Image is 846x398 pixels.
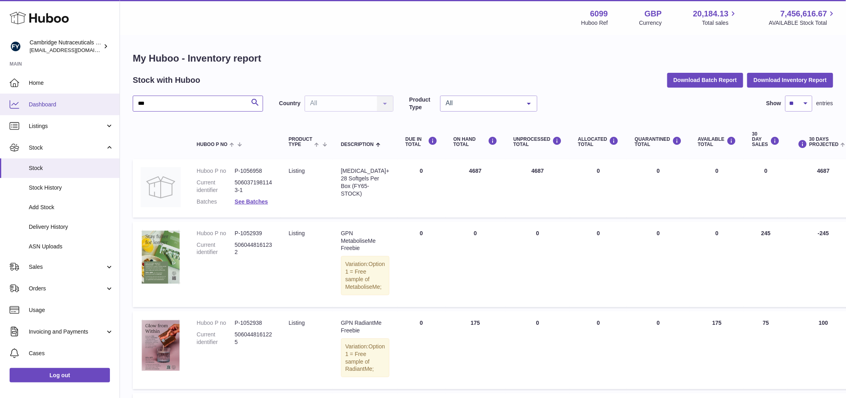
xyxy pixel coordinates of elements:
td: 0 [570,222,627,307]
img: product image [141,230,181,285]
dd: 5060448161225 [235,331,273,346]
dt: Current identifier [197,179,235,194]
td: 4687 [445,159,505,218]
td: 4687 [505,159,570,218]
div: Huboo Ref [581,19,608,27]
span: Listings [29,122,105,130]
dt: Batches [197,198,235,206]
span: Huboo P no [197,142,227,147]
label: Show [766,100,781,107]
span: listing [289,168,305,174]
span: 30 DAYS PROJECTED [809,137,838,147]
div: DUE IN TOTAL [405,136,437,147]
dd: P-1056958 [235,167,273,175]
dt: Current identifier [197,331,235,346]
span: [EMAIL_ADDRESS][DOMAIN_NAME] [30,47,118,53]
strong: 6099 [590,8,608,19]
span: Description [341,142,374,147]
span: Product Type [289,137,312,147]
span: Dashboard [29,101,114,108]
dd: P-1052939 [235,230,273,237]
img: huboo@camnutra.com [10,40,22,52]
dt: Huboo P no [197,167,235,175]
h1: My Huboo - Inventory report [133,52,833,65]
span: AVAILABLE Stock Total [769,19,836,27]
td: 245 [744,222,788,307]
span: Add Stock [29,204,114,211]
a: See Batches [235,198,268,205]
span: Stock [29,144,105,152]
button: Download Inventory Report [747,73,833,87]
h2: Stock with Huboo [133,75,200,86]
dd: 5060371981143-1 [235,179,273,194]
td: 0 [397,159,445,218]
div: Cambridge Nutraceuticals Ltd [30,39,102,54]
td: 0 [445,222,505,307]
span: All [444,99,521,107]
button: Download Batch Report [667,73,744,87]
td: 75 [744,311,788,389]
span: Cases [29,350,114,357]
div: Variation: [341,338,389,378]
div: Currency [639,19,662,27]
img: product image [141,167,181,207]
dt: Current identifier [197,241,235,256]
div: ALLOCATED Total [578,136,619,147]
div: 30 DAY SALES [752,132,780,148]
td: 0 [397,311,445,389]
span: 20,184.13 [693,8,728,19]
span: Usage [29,306,114,314]
dt: Huboo P no [197,319,235,327]
strong: GBP [644,8,662,19]
span: Total sales [702,19,738,27]
td: 0 [690,159,744,218]
span: Sales [29,263,105,271]
span: Home [29,79,114,87]
span: Orders [29,285,105,292]
span: listing [289,230,305,236]
td: 0 [505,222,570,307]
div: GPN MetaboliseMe Freebie [341,230,389,252]
td: 175 [690,311,744,389]
td: 0 [505,311,570,389]
span: entries [816,100,833,107]
label: Product Type [409,96,436,111]
span: Stock [29,164,114,172]
span: ASN Uploads [29,243,114,250]
td: 0 [397,222,445,307]
dd: P-1052938 [235,319,273,327]
span: Stock History [29,184,114,192]
dd: 5060448161232 [235,241,273,256]
div: Variation: [341,256,389,295]
div: GPN RadiantMe Freebie [341,319,389,334]
td: 0 [744,159,788,218]
img: product image [141,319,181,371]
td: 0 [570,311,627,389]
span: Delivery History [29,223,114,231]
td: 175 [445,311,505,389]
div: ON HAND Total [453,136,497,147]
div: [MEDICAL_DATA]+ 28 Softgels Per Box (FY65-STOCK) [341,167,389,198]
dt: Huboo P no [197,230,235,237]
span: Invoicing and Payments [29,328,105,336]
td: 0 [570,159,627,218]
a: Log out [10,368,110,382]
a: 7,456,616.67 AVAILABLE Stock Total [769,8,836,27]
span: 0 [657,168,660,174]
a: 20,184.13 Total sales [693,8,738,27]
div: QUARANTINED Total [635,136,682,147]
span: 0 [657,320,660,326]
div: UNPROCESSED Total [513,136,562,147]
span: 0 [657,230,660,236]
label: Country [279,100,301,107]
span: listing [289,320,305,326]
td: 0 [690,222,744,307]
span: 7,456,616.67 [780,8,827,19]
div: AVAILABLE Total [698,136,736,147]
